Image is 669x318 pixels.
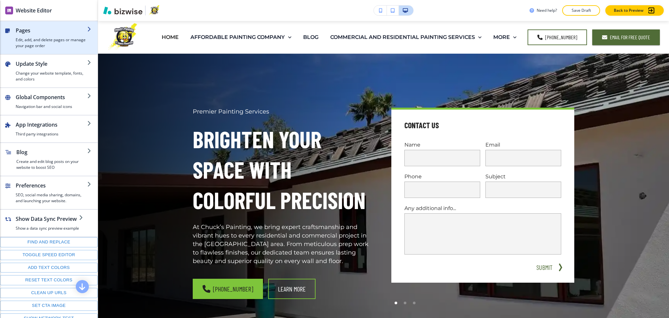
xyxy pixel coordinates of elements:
img: Chuck's Painting [108,23,140,51]
p: Save Draft [571,8,592,13]
p: Back to Preview [614,8,644,13]
h4: SEO, social media sharing, domains, and launching your website. [16,192,87,204]
a: [PHONE_NUMBER] [528,29,587,45]
p: Any additional info... [404,204,561,212]
a: [PHONE_NUMBER] [193,279,263,299]
h1: Brighten Your Space with Colorful Precision [193,124,376,215]
h2: Preferences [16,182,87,189]
p: Premier Painting Services [193,108,376,116]
button: Save Draft [562,5,600,16]
p: Name [404,141,480,149]
button: Back to Preview [605,5,664,16]
h4: Create and edit blog posts on your website to boost SEO [16,159,87,170]
a: Email for Free Quote [592,29,660,45]
p: BLOG [303,33,318,41]
h2: Blog [16,148,87,156]
img: Bizwise Logo [103,7,142,14]
h2: Show Data Sync Preview [16,215,79,223]
h4: Contact Us [404,120,439,131]
h4: Navigation bar and social icons [16,104,87,110]
h4: Third party integrations [16,131,87,137]
p: At Chuck’s Painting, we bring expert craftsmanship and vibrant hues to every residential and comm... [193,223,376,266]
p: MORE [493,33,510,41]
h2: Global Components [16,93,87,101]
h2: Update Style [16,60,87,68]
p: AFFORDABLE PAINTING COMPANY [190,33,285,41]
h4: Change your website template, fonts, and colors [16,70,87,82]
h4: Show a data sync preview example [16,225,79,231]
p: Phone [404,173,480,180]
button: Learn More [268,279,316,299]
img: Your Logo [148,5,161,16]
button: SUBMIT [534,262,555,272]
h3: Need help? [537,8,557,13]
p: Email [485,141,561,149]
h2: App Integrations [16,121,87,129]
img: editor icon [5,7,13,14]
h4: Edit, add, and delete pages or manage your page order [16,37,87,49]
p: HOME [162,33,179,41]
h2: Pages [16,26,87,34]
p: COMMERCIAL AND RESIDENTIAL PAINTING SERVICES [330,33,475,41]
p: Subject [485,173,561,180]
h2: Website Editor [16,7,52,14]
